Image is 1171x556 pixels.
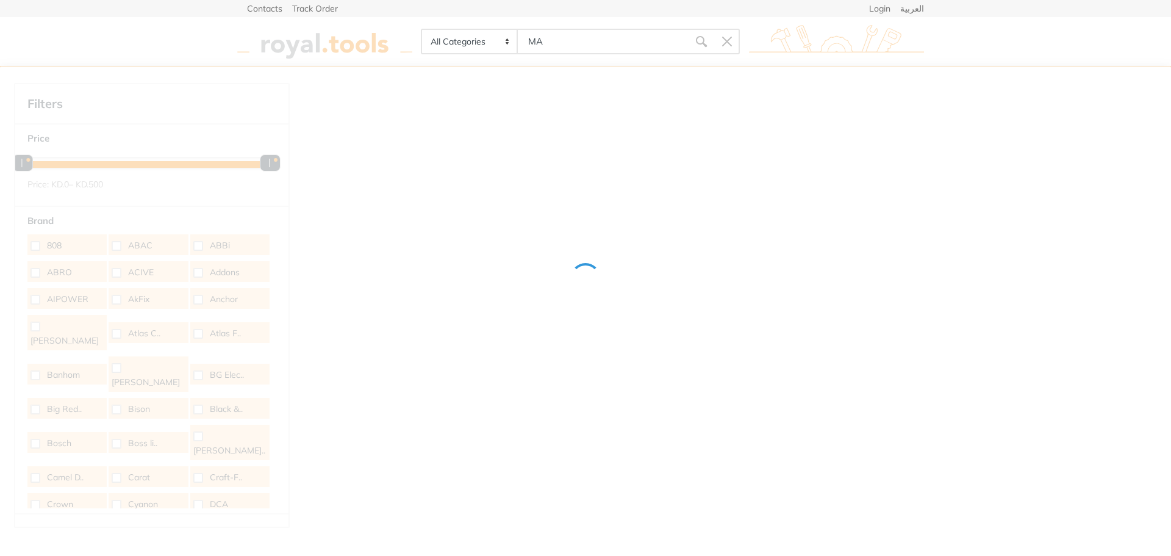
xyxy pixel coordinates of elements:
select: Category [422,30,518,53]
a: Login [869,4,890,13]
a: Contacts [247,4,282,13]
a: Track Order [292,4,338,13]
a: العربية [900,4,924,13]
input: Site search [518,29,689,54]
